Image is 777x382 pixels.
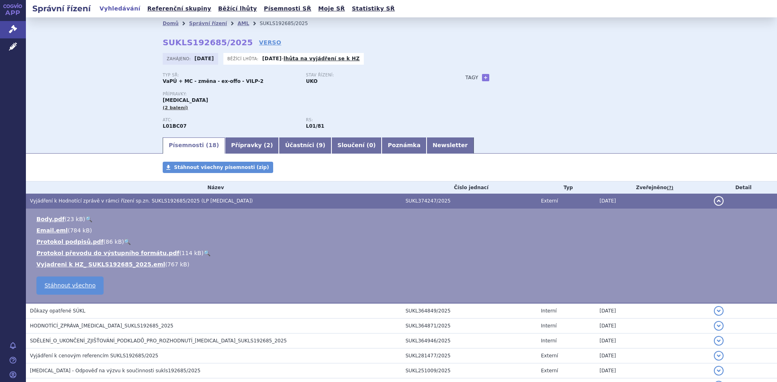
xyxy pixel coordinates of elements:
[163,118,298,122] p: ATC:
[595,348,710,363] td: [DATE]
[167,55,192,62] span: Zahájeno:
[36,276,104,295] a: Stáhnout všechno
[36,215,769,223] li: ( )
[382,137,427,154] a: Poznámka
[714,351,724,361] button: detail
[427,137,474,154] a: Newsletter
[26,182,401,194] th: Název
[168,261,187,268] span: 767 kB
[595,333,710,348] td: [DATE]
[189,21,227,26] a: Správní řízení
[331,137,382,154] a: Sloučení (0)
[595,303,710,319] td: [DATE]
[36,250,179,256] a: Protokol převodu do výstupního formátu.pdf
[36,216,65,222] a: Body.pdf
[306,118,441,122] p: RS:
[306,123,324,129] strong: azacitidin
[174,165,269,170] span: Stáhnout všechny písemnosti (zip)
[541,338,557,344] span: Interní
[401,194,537,209] td: SUKL374247/2025
[260,17,318,30] li: SUKLS192685/2025
[714,196,724,206] button: detail
[30,198,253,204] span: Vyjádření k Hodnotící zprávě v rámci řízení sp.zn. SUKLS192685/2025 (LP Onureg)
[401,333,537,348] td: SUKL364946/2025
[714,321,724,331] button: detail
[124,238,131,245] a: 🔍
[259,38,281,46] a: VERSO
[401,348,537,363] td: SUKL281477/2025
[36,227,68,234] a: Email.eml
[67,216,83,222] span: 23 kB
[163,137,225,154] a: Písemnosti (18)
[541,353,558,359] span: Externí
[208,142,216,148] span: 18
[163,38,253,47] strong: SUKLS192685/2025
[30,308,85,314] span: Důkazy opatřené SÚKL
[401,303,537,319] td: SUKL364849/2025
[36,238,769,246] li: ( )
[595,182,710,194] th: Zveřejněno
[279,137,331,154] a: Účastníci (9)
[85,216,92,222] a: 🔍
[30,368,200,374] span: ONUREG - Odpověď na výzvu k součinnosti sukls192685/2025
[195,56,214,61] strong: [DATE]
[238,21,249,26] a: AML
[714,336,724,346] button: detail
[163,73,298,78] p: Typ SŘ:
[595,319,710,333] td: [DATE]
[36,238,104,245] a: Protokol podpisů.pdf
[714,366,724,376] button: detail
[204,250,210,256] a: 🔍
[163,21,178,26] a: Domů
[537,182,596,194] th: Typ
[26,3,97,14] h2: Správní řízení
[163,97,208,103] span: [MEDICAL_DATA]
[319,142,323,148] span: 9
[369,142,373,148] span: 0
[349,3,397,14] a: Statistiky SŘ
[30,323,174,329] span: HODNOTÍCÍ_ZPRÁVA_ONUREG_SUKLS192685_2025
[306,78,318,84] strong: UKO
[30,338,287,344] span: SDĚLENÍ_O_UKONČENÍ_ZJIŠŤOVÁNÍ_PODKLADŮ_PRO_ROZHODNUTÍ_ONUREG_SUKLS192685_2025
[261,3,314,14] a: Písemnosti SŘ
[266,142,270,148] span: 2
[30,353,158,359] span: Vyjádření k cenovým referencím SUKLS192685/2025
[227,55,260,62] span: Běžící lhůta:
[541,323,557,329] span: Interní
[36,226,769,234] li: ( )
[401,319,537,333] td: SUKL364871/2025
[595,194,710,209] td: [DATE]
[710,182,777,194] th: Detail
[163,78,263,84] strong: VaPÚ + MC - změna - ex-offo - VILP-2
[36,249,769,257] li: ( )
[465,73,478,82] h3: Tagy
[482,74,489,81] a: +
[541,368,558,374] span: Externí
[97,3,143,14] a: Vyhledávání
[595,363,710,378] td: [DATE]
[316,3,347,14] a: Moje SŘ
[714,306,724,316] button: detail
[70,227,90,234] span: 784 kB
[667,185,673,191] abbr: (?)
[163,123,187,129] strong: AZACITIDIN
[541,308,557,314] span: Interní
[541,198,558,204] span: Externí
[163,92,449,97] p: Přípravky:
[182,250,202,256] span: 114 kB
[225,137,279,154] a: Přípravky (2)
[262,55,360,62] p: -
[262,56,282,61] strong: [DATE]
[163,105,188,110] span: (2 balení)
[145,3,214,14] a: Referenční skupiny
[401,363,537,378] td: SUKL251009/2025
[284,56,360,61] a: lhůta na vyjádření se k HZ
[163,162,273,173] a: Stáhnout všechny písemnosti (zip)
[306,73,441,78] p: Stav řízení:
[216,3,259,14] a: Běžící lhůty
[36,261,165,268] a: Vyjadreni k HZ_ SUKLS192685_2025.eml
[401,182,537,194] th: Číslo jednací
[106,238,122,245] span: 86 kB
[36,260,769,268] li: ( )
